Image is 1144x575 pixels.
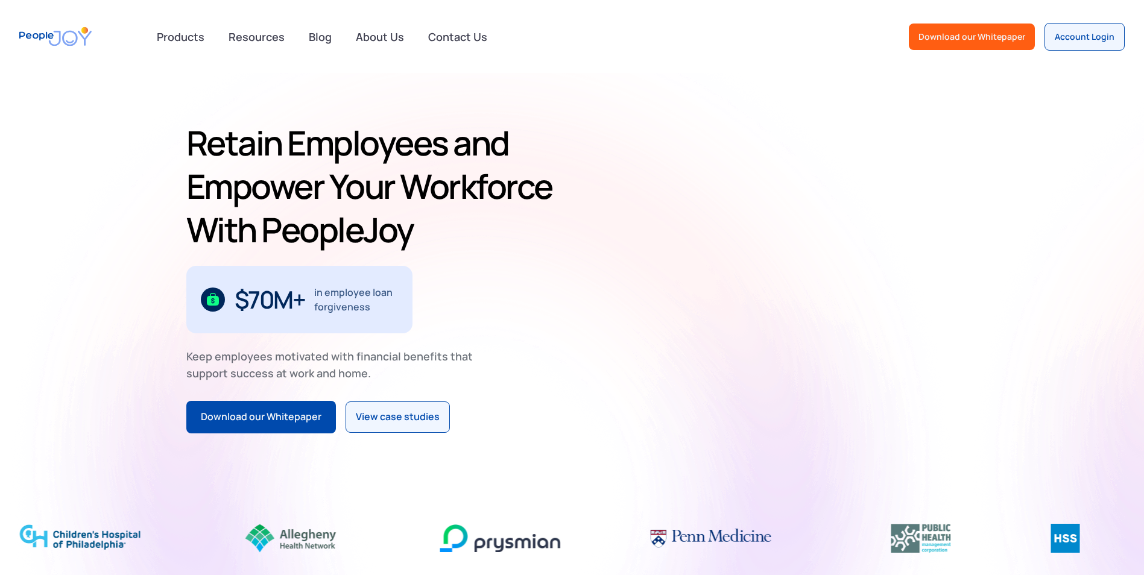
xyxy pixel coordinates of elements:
[221,24,292,50] a: Resources
[1044,23,1125,51] a: Account Login
[909,24,1035,50] a: Download our Whitepaper
[150,25,212,49] div: Products
[346,401,450,433] a: View case studies
[186,401,336,433] a: Download our Whitepaper
[314,285,398,314] div: in employee loan forgiveness
[235,290,305,309] div: $70M+
[302,24,339,50] a: Blog
[201,409,321,425] div: Download our Whitepaper
[186,348,483,382] div: Keep employees motivated with financial benefits that support success at work and home.
[356,409,440,425] div: View case studies
[349,24,411,50] a: About Us
[19,19,92,54] a: home
[186,266,412,333] div: 1 / 3
[1055,31,1114,43] div: Account Login
[918,31,1025,43] div: Download our Whitepaper
[186,121,567,251] h1: Retain Employees and Empower Your Workforce With PeopleJoy
[421,24,495,50] a: Contact Us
